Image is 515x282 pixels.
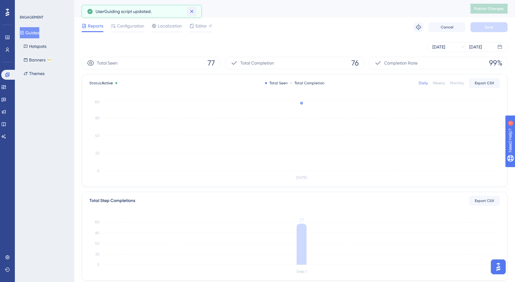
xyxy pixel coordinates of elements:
button: Export CSV [469,78,500,88]
span: Cancel [441,25,453,30]
button: Publish Changes [470,4,508,14]
button: BannersBETA [20,54,56,65]
span: Publish Changes [474,6,504,11]
tspan: 20 [95,151,100,155]
div: [DATE] [432,43,445,51]
iframe: UserGuiding AI Assistant Launcher [489,258,508,276]
tspan: 80 [95,100,100,104]
tspan: 40 [95,133,100,138]
span: Localization [158,22,182,30]
tspan: 60 [95,231,100,235]
span: 99% [489,58,502,68]
span: Active [102,81,113,85]
tspan: 77 [299,217,304,223]
button: Hotspots [20,41,50,52]
span: Export CSV [475,81,494,86]
button: Cancel [428,22,466,32]
div: Monthly [450,81,464,86]
span: Total Seen [97,59,118,67]
button: Export CSV [469,196,500,206]
div: BETA [47,58,52,61]
span: Need Help? [15,2,39,9]
span: Total Completion [240,59,274,67]
tspan: 20 [95,252,100,256]
tspan: 80 [95,220,100,224]
span: Editor [195,22,207,30]
div: Total Completion [290,81,324,86]
div: Total Step Completions [89,197,135,204]
button: Themes [20,68,48,79]
span: Status: [89,81,113,86]
tspan: Step 1 [296,269,307,274]
span: Reports [88,22,103,30]
tspan: [DATE] [296,175,307,180]
tspan: 0 [97,263,100,267]
div: Daily [419,81,428,86]
span: Completion Rate [384,59,418,67]
span: Save [485,25,493,30]
div: ENGAGEMENT [20,15,43,20]
span: 77 [208,58,215,68]
div: Total Seen [265,81,288,86]
span: UserGuiding script updated. [96,8,152,15]
tspan: 0 [97,169,100,173]
button: Guides [20,27,39,38]
span: Configuration [117,22,144,30]
div: [DATE] [469,43,482,51]
span: 76 [351,58,359,68]
tspan: 60 [95,116,100,120]
div: Weekly [433,81,445,86]
tspan: 40 [95,241,100,246]
div: Hello Bar - WhatsApp [82,4,455,13]
span: Export CSV [475,198,494,203]
button: Save [470,22,508,32]
div: 1 [43,3,45,8]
